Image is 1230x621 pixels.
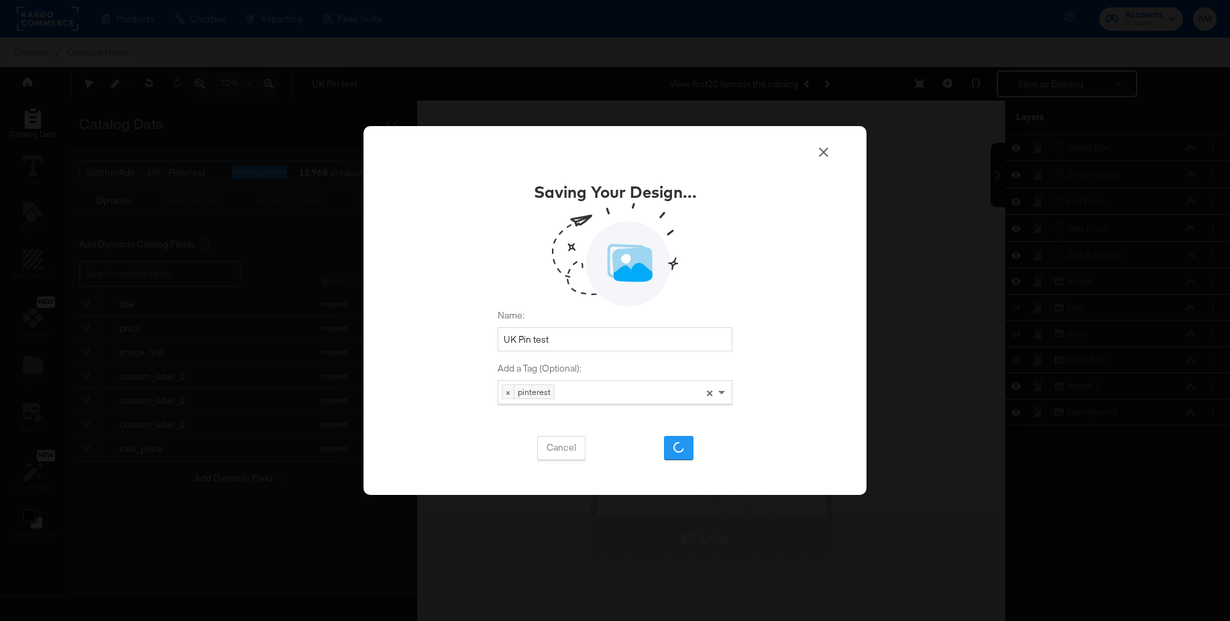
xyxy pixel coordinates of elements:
label: Name: [498,309,732,322]
span: × [706,386,713,398]
span: × [502,385,514,398]
span: pinterest [514,385,554,398]
button: Cancel [537,436,585,460]
label: Add a Tag (Optional): [498,362,732,375]
div: Saving Your Design... [534,180,697,203]
span: Clear all [704,381,715,404]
